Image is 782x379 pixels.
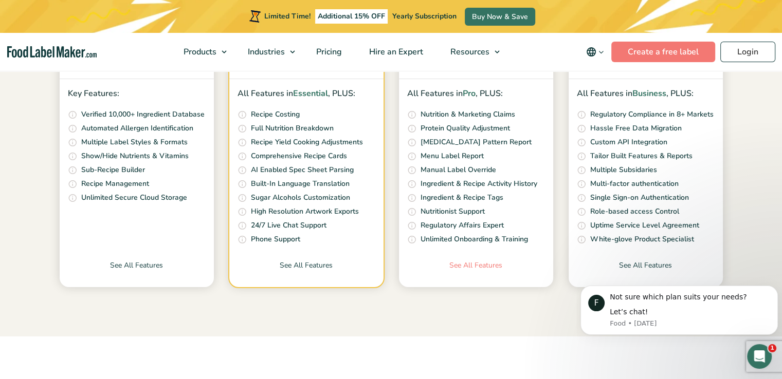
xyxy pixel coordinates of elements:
span: Pricing [313,46,343,58]
p: Automated Allergen Identification [81,123,193,134]
p: Unlimited Secure Cloud Storage [81,192,187,203]
p: Phone Support [251,234,300,245]
span: Yearly Subscription [392,11,457,21]
a: Products [170,33,232,71]
p: Built-In Language Translation [251,178,350,189]
p: Menu Label Report [421,150,484,162]
iframe: Intercom live chat [747,344,772,369]
p: High Resolution Artwork Exports [251,206,359,217]
p: Tailor Built Features & Reports [590,150,693,162]
p: Show/Hide Nutrients & Vitamins [81,150,189,162]
p: Uptime Service Level Agreement [590,220,699,231]
a: See All Features [229,260,384,287]
p: Custom API Integration [590,137,667,148]
p: AI Enabled Spec Sheet Parsing [251,164,354,176]
p: 24/7 Live Chat Support [251,220,326,231]
a: Industries [234,33,300,71]
span: Limited Time! [264,11,311,21]
p: Hassle Free Data Migration [590,123,682,134]
p: All Features in , PLUS: [407,87,545,101]
p: Recipe Costing [251,109,300,120]
a: See All Features [60,260,214,287]
p: Nutrition & Marketing Claims [421,109,515,120]
span: Essential [293,88,328,99]
p: Sub-Recipe Builder [81,164,145,176]
p: Full Nutrition Breakdown [251,123,334,134]
span: Pro [463,88,476,99]
span: Hire an Expert [366,46,424,58]
p: Ingredient & Recipe Tags [421,192,503,203]
p: Recipe Yield Cooking Adjustments [251,137,363,148]
p: All Features in , PLUS: [238,87,375,101]
a: Resources [437,33,505,71]
span: Business [632,88,666,99]
p: Unlimited Onboarding & Training [421,234,528,245]
a: Pricing [303,33,353,71]
p: Multiple Label Styles & Formats [81,137,188,148]
span: Resources [447,46,490,58]
p: Manual Label Override [421,164,496,176]
a: Login [720,42,775,62]
p: Protein Quality Adjustment [421,123,510,134]
span: 1 [768,344,776,352]
a: Create a free label [611,42,715,62]
p: White-glove Product Specialist [590,234,694,245]
p: Role-based access Control [590,206,679,217]
span: Products [180,46,217,58]
p: Sugar Alcohols Customization [251,192,350,203]
p: Verified 10,000+ Ingredient Database [81,109,205,120]
a: Hire an Expert [356,33,434,71]
p: Regulatory Affairs Expert [421,220,504,231]
a: See All Features [569,260,723,287]
a: Buy Now & Save [465,8,535,26]
span: Industries [245,46,286,58]
p: All Features in , PLUS: [577,87,715,101]
p: Single Sign-on Authentication [590,192,689,203]
p: [MEDICAL_DATA] Pattern Report [421,137,532,148]
p: Regulatory Compliance in 8+ Markets [590,109,714,120]
span: Additional 15% OFF [315,9,388,24]
p: Recipe Management [81,178,149,189]
p: Multi-factor authentication [590,178,679,189]
iframe: Intercom notifications message [576,270,782,351]
p: Key Features: [68,87,206,101]
p: Ingredient & Recipe Activity History [421,178,537,189]
p: Comprehensive Recipe Cards [251,150,347,162]
p: Nutritionist Support [421,206,485,217]
p: Multiple Subsidaries [590,164,657,176]
a: See All Features [399,260,553,287]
